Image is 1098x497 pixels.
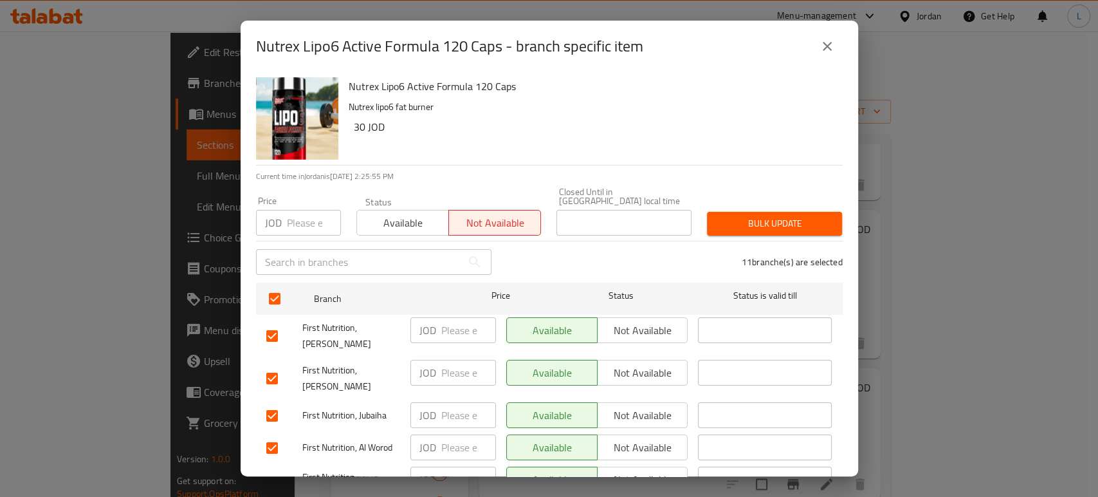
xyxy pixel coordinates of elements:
input: Please enter price [441,317,496,343]
span: Not available [603,406,683,425]
p: JOD [265,215,282,230]
span: Available [512,321,592,340]
span: Available [512,406,592,425]
img: Nutrex Lipo6 Active Formula 120 Caps [256,77,338,160]
span: Price [458,288,544,304]
input: Search in branches [256,249,462,275]
span: First Nutrition, Jubaiha [302,408,400,424]
span: Not available [454,214,536,232]
p: 11 branche(s) are selected [742,256,843,268]
button: close [812,31,843,62]
h6: Nutrex Lipo6 Active Formula 120 Caps [349,77,832,95]
input: Please enter price [287,210,341,236]
span: Branch [314,291,448,307]
span: Not available [603,471,683,489]
span: Status [554,288,688,304]
span: Available [512,471,592,489]
input: Please enter price [441,360,496,386]
button: Not available [597,435,688,460]
h2: Nutrex Lipo6 Active Formula 120 Caps - branch specific item [256,36,643,57]
button: Not available [597,360,688,386]
span: Available [362,214,444,232]
button: Available [506,317,598,343]
p: JOD [419,408,436,423]
span: Available [512,438,592,457]
button: Not available [597,467,688,492]
input: Please enter price [441,435,496,460]
button: Not available [597,402,688,428]
span: Bulk update [717,216,832,232]
p: Current time in Jordan is [DATE] 2:25:55 PM [256,171,843,182]
span: Available [512,364,592,382]
p: JOD [419,365,436,380]
span: Not available [603,321,683,340]
span: First Nutrition, [PERSON_NAME] [302,320,400,352]
span: First Nutrition, [PERSON_NAME] [302,362,400,395]
p: JOD [419,323,436,338]
button: Bulk update [707,212,842,236]
h6: 30 JOD [354,118,832,136]
button: Not available [597,317,688,343]
input: Please enter price [441,467,496,492]
button: Not available [448,210,541,236]
p: Nutrex lipo6 fat burner [349,99,832,115]
span: Not available [603,364,683,382]
button: Available [356,210,449,236]
p: JOD [419,440,436,455]
input: Please enter price [441,402,496,428]
button: Available [506,435,598,460]
p: JOD [419,472,436,487]
span: Status is valid till [698,288,832,304]
span: Not available [603,438,683,457]
span: First Nutrition, Al Worod [302,440,400,456]
button: Available [506,360,598,386]
button: Available [506,467,598,492]
button: Available [506,402,598,428]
